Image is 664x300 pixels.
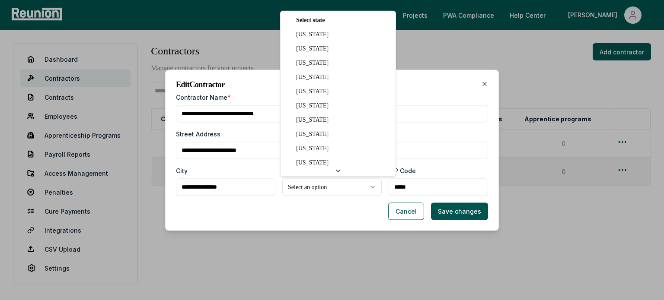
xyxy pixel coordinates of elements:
[282,13,394,27] div: Select state
[296,115,329,124] span: [US_STATE]
[296,58,329,67] span: [US_STATE]
[296,158,329,167] span: [US_STATE]
[296,129,329,139] span: [US_STATE]
[296,30,329,39] span: [US_STATE]
[296,73,329,82] span: [US_STATE]
[296,87,329,96] span: [US_STATE]
[296,144,329,153] span: [US_STATE]
[296,101,329,110] span: [US_STATE]
[296,44,329,53] span: [US_STATE]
